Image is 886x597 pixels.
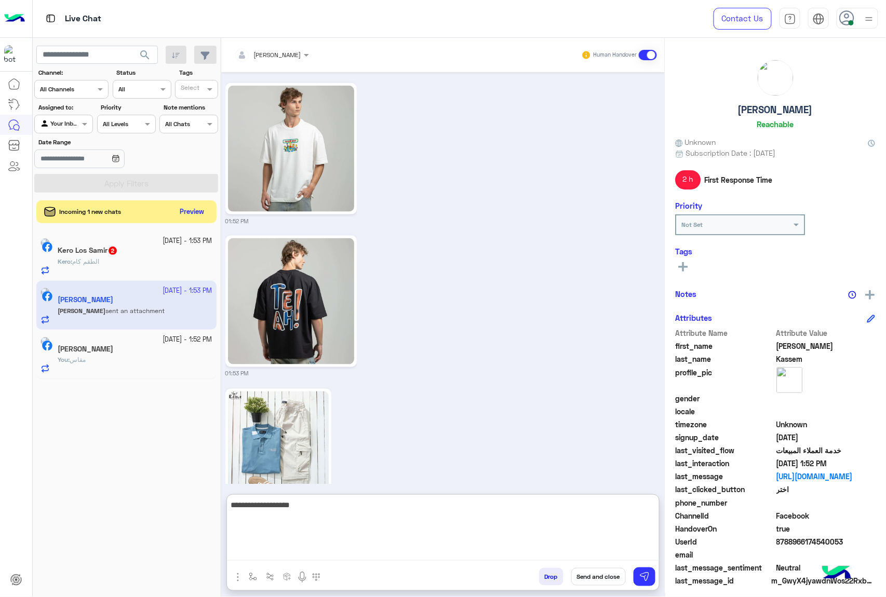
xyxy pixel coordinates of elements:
[777,354,876,364] span: Kassem
[296,571,308,584] img: send voice note
[780,8,800,30] a: tab
[777,497,876,508] span: null
[818,555,855,592] img: hulul-logo.png
[176,205,209,220] button: Preview
[866,290,875,300] img: add
[225,217,249,225] small: 01:52 PM
[676,247,876,256] h6: Tags
[228,86,354,212] img: 552893519_662013036968092_985668627942671744_n.jpg
[758,60,794,96] img: picture
[41,337,50,346] img: picture
[58,356,70,363] b: :
[676,419,775,430] span: timezone
[38,68,108,77] label: Channel:
[262,568,279,585] button: Trigger scenario
[116,68,170,77] label: Status
[757,119,794,129] h6: Reachable
[777,536,876,547] span: 8788966174540053
[777,471,876,482] a: [URL][DOMAIN_NAME]
[714,8,772,30] a: Contact Us
[254,51,301,59] span: [PERSON_NAME]
[676,201,703,210] h6: Priority
[58,345,113,354] h5: Zeyad Burai
[784,13,796,25] img: tab
[164,103,217,112] label: Note mentions
[228,238,354,364] img: 552695390_651991547962701_6085317250907097672_n.jpg
[42,341,52,351] img: Facebook
[539,568,563,586] button: Drop
[705,174,773,185] span: First Response Time
[312,573,320,581] img: make a call
[225,370,249,378] small: 01:53 PM
[266,573,274,581] img: Trigger scenario
[676,562,775,573] span: last_message_sentiment
[777,484,876,495] span: اختر
[676,471,775,482] span: last_message
[58,257,71,265] span: Kero
[849,291,857,299] img: notes
[777,562,876,573] span: 0
[772,575,876,586] span: m_GwyX4jyawdnWos22Rxb0uagc6tfV6IIdplUCszWyuqLDJz_WQiiQTxDpqptbW8NxPhwIHfecyTB_wh_gMoHqjg
[4,8,25,30] img: Logo
[38,138,155,147] label: Date Range
[676,445,775,456] span: last_visited_flow
[676,367,775,391] span: profile_pic
[109,247,117,255] span: 2
[571,568,626,586] button: Send and close
[58,356,68,363] span: You
[777,341,876,351] span: Mohamed
[739,104,813,116] h5: [PERSON_NAME]
[163,335,212,345] small: [DATE] - 1:52 PM
[777,328,876,338] span: Attribute Value
[777,406,876,417] span: null
[279,568,296,585] button: create order
[179,68,217,77] label: Tags
[44,12,57,25] img: tab
[676,341,775,351] span: first_name
[777,458,876,469] span: 2025-10-03T10:52:56.041Z
[676,328,775,338] span: Attribute Name
[249,573,257,581] img: select flow
[232,571,244,584] img: send attachment
[676,523,775,534] span: HandoverOn
[58,257,72,265] b: :
[676,313,713,322] h6: Attributes
[34,174,218,193] button: Apply Filters
[676,406,775,417] span: locale
[777,510,876,521] span: 0
[777,549,876,560] span: null
[676,497,775,508] span: phone_number
[686,147,776,158] span: Subscription Date : [DATE]
[593,51,637,59] small: Human Handover
[676,170,701,189] span: 2 h
[777,367,803,393] img: picture
[676,536,775,547] span: UserId
[676,354,775,364] span: last_name
[676,458,775,469] span: last_interaction
[682,221,703,228] b: Not Set
[228,391,329,518] img: 553158983_1946149682785634_7416982224786715195_n.jpg
[813,13,825,25] img: tab
[676,432,775,443] span: signup_date
[42,242,52,252] img: Facebook
[777,523,876,534] span: true
[4,45,23,64] img: 713415422032625
[132,46,158,68] button: search
[72,257,99,265] span: الطقم كام
[676,137,716,147] span: Unknown
[639,572,650,582] img: send message
[676,484,775,495] span: last_clicked_button
[101,103,154,112] label: Priority
[65,12,101,26] p: Live Chat
[777,445,876,456] span: خدمة العملاء المبيعات
[283,573,291,581] img: create order
[676,289,697,298] h6: Notes
[179,83,199,95] div: Select
[676,549,775,560] span: email
[863,12,876,25] img: profile
[676,575,770,586] span: last_message_id
[245,568,262,585] button: select flow
[777,419,876,430] span: Unknown
[163,236,212,246] small: [DATE] - 1:53 PM
[676,510,775,521] span: ChannelId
